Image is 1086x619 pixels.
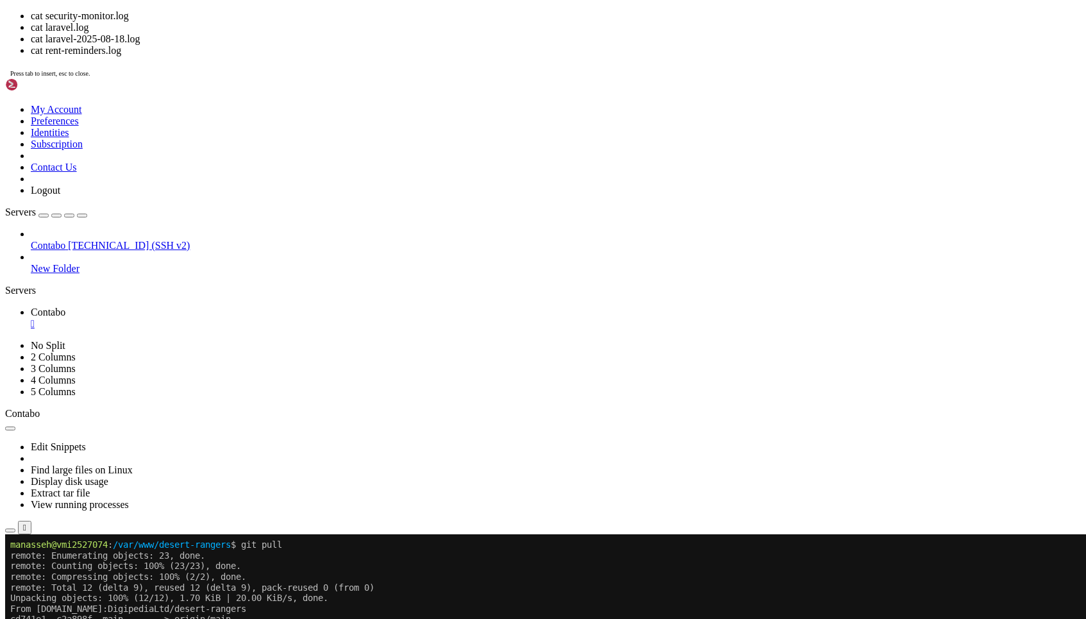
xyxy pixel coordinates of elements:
[503,208,508,218] span: .
[97,208,103,218] span: .
[559,197,564,207] span: .
[144,208,149,218] span: .
[303,208,308,218] span: .
[646,197,651,207] span: .
[328,208,333,218] span: .
[446,208,451,218] span: .
[215,197,221,207] span: .
[31,307,1081,330] a: Contabo
[508,197,513,207] span: .
[292,197,297,207] span: .
[523,208,528,218] span: .
[51,197,56,207] span: .
[251,208,256,218] span: .
[256,197,262,207] span: .
[344,208,349,218] span: .
[138,197,144,207] span: .
[5,16,918,27] x-row: remote: Enumerating objects: 23, done.
[108,197,113,207] span: .
[338,197,344,207] span: .
[5,197,918,208] x-row: config
[410,208,415,218] span: .
[544,197,549,207] span: .
[431,197,436,207] span: .
[56,197,62,207] span: .
[354,197,359,207] span: .
[236,208,241,218] span: .
[359,197,364,207] span: .
[5,80,918,90] x-row: cd741e1..c2a898f main -> origin/main
[185,208,190,218] span: .
[200,197,205,207] span: .
[149,208,154,218] span: .
[605,197,610,207] span: .
[497,197,503,207] span: .
[303,197,308,207] span: .
[31,10,1081,22] li: cat security-monitor.log
[580,197,585,207] span: .
[5,155,103,165] span: manasseh@vmi2527074
[123,208,128,218] span: .
[67,208,72,218] span: .
[436,208,441,218] span: .
[626,197,631,207] span: .
[267,197,272,207] span: .
[426,197,431,207] span: .
[31,185,60,196] a: Logout
[226,197,231,207] span: .
[77,208,82,218] span: .
[159,197,164,207] span: .
[441,208,446,218] span: .
[636,197,641,207] span: .
[10,70,90,77] span: Press tab to insert, esc to close.
[174,197,180,207] span: .
[318,208,323,218] span: .
[97,197,103,207] span: .
[287,208,292,218] span: .
[405,197,410,207] span: .
[400,208,405,218] span: .
[108,208,113,218] span: .
[318,197,323,207] span: .
[210,197,215,207] span: .
[256,208,262,218] span: .
[364,197,369,207] span: .
[287,133,292,144] span: +
[415,208,421,218] span: .
[554,208,559,218] span: .
[451,197,456,207] span: .
[241,197,246,207] span: .
[159,208,164,218] span: .
[5,207,36,217] span: Servers
[5,48,918,59] x-row: remote: Total 12 (delta 9), reused 12 (delta 9), pack-reused 0 (from 0)
[333,197,338,207] span: .
[169,197,174,207] span: .
[467,208,472,218] span: .
[231,197,236,207] span: .
[5,26,918,37] x-row: remote: Counting objects: 100% (23/23), done.
[164,197,169,207] span: .
[205,208,210,218] span: .
[31,476,108,487] a: Display disk usage
[313,208,318,218] span: .
[533,197,539,207] span: .
[185,197,190,207] span: .
[610,197,615,207] span: .
[641,197,646,207] span: .
[292,208,297,218] span: .
[497,123,667,133] span: ---------------------------------
[36,208,41,218] span: .
[5,78,79,91] img: Shellngn
[5,90,918,101] x-row: Updating cd741e1..c2a898f
[31,139,83,149] a: Subscription
[492,197,497,207] span: .
[513,197,518,207] span: .
[221,208,226,218] span: .
[31,352,76,362] a: 2 Columns
[200,208,205,218] span: .
[472,208,477,218] span: .
[128,197,133,207] span: .
[508,208,513,218] span: .
[364,208,369,218] span: .
[82,208,87,218] span: .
